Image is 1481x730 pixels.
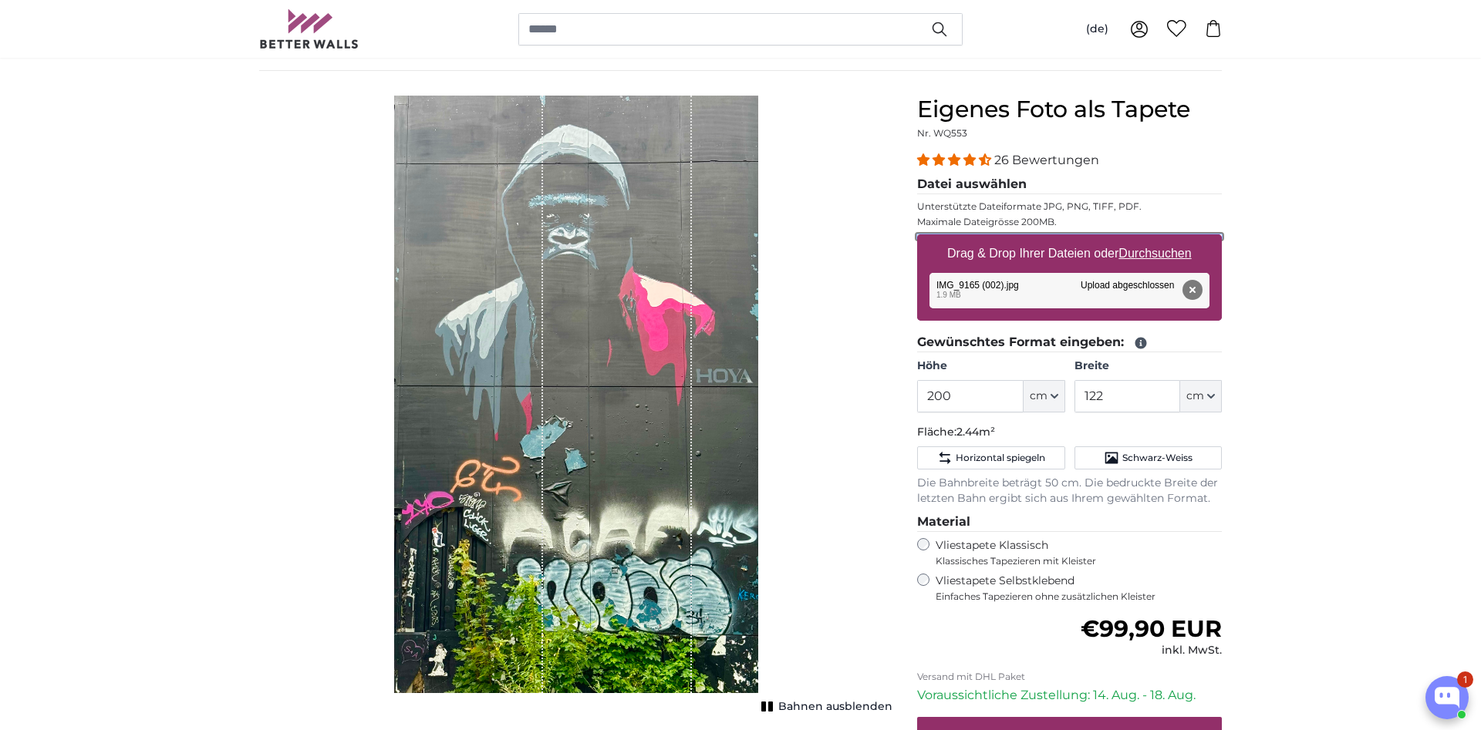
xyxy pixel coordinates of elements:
span: Einfaches Tapezieren ohne zusätzlichen Kleister [936,590,1222,603]
span: 26 Bewertungen [994,153,1099,167]
p: Die Bahnbreite beträgt 50 cm. Die bedruckte Breite der letzten Bahn ergibt sich aus Ihrem gewählt... [917,476,1222,506]
span: Nr. WQ553 [917,127,967,139]
button: Schwarz-Weiss [1074,446,1222,469]
label: Drag & Drop Ihrer Dateien oder [941,238,1198,269]
p: Versand mit DHL Paket [917,671,1222,683]
legend: Material [917,513,1222,532]
p: Maximale Dateigrösse 200MB. [917,216,1222,228]
p: Unterstützte Dateiformate JPG, PNG, TIFF, PDF. [917,200,1222,213]
button: cm [1024,380,1065,412]
span: Schwarz-Weiss [1122,452,1193,464]
button: cm [1180,380,1222,412]
span: Bahnen ausblenden [778,699,892,715]
span: 2.44m² [956,425,995,439]
u: Durchsuchen [1119,247,1192,260]
button: Open chatbox [1425,676,1469,719]
p: Fläche: [917,425,1222,440]
span: cm [1030,389,1047,404]
span: €99,90 EUR [1081,614,1222,643]
span: Horizontal spiegeln [956,452,1045,464]
h1: Eigenes Foto als Tapete [917,96,1222,123]
legend: Gewünschtes Format eingeben: [917,333,1222,352]
button: (de) [1074,15,1121,43]
span: 4.54 stars [917,153,994,167]
p: Voraussichtliche Zustellung: 14. Aug. - 18. Aug. [917,686,1222,705]
label: Höhe [917,358,1064,374]
div: 1 [1457,671,1473,688]
legend: Datei auswählen [917,175,1222,194]
div: inkl. MwSt. [1081,643,1222,658]
button: Horizontal spiegeln [917,446,1064,469]
span: Klassisches Tapezieren mit Kleister [936,555,1209,567]
span: cm [1186,389,1204,404]
label: Vliestapete Klassisch [936,538,1209,567]
button: Bahnen ausblenden [757,696,892,718]
label: Vliestapete Selbstklebend [936,574,1222,603]
div: 1 of 1 [259,96,892,712]
label: Breite [1074,358,1222,374]
img: Betterwalls [259,9,359,49]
